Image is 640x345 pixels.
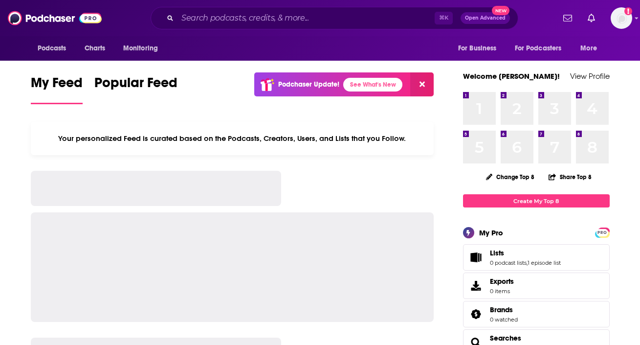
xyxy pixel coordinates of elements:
[490,259,527,266] a: 0 podcast lists
[463,301,610,327] span: Brands
[490,277,514,286] span: Exports
[479,228,503,237] div: My Pro
[508,39,576,58] button: open menu
[463,244,610,271] span: Lists
[480,171,541,183] button: Change Top 8
[8,9,102,27] img: Podchaser - Follow, Share and Rate Podcasts
[94,74,177,97] span: Popular Feed
[596,229,608,236] span: PRO
[490,249,504,257] span: Lists
[490,288,514,295] span: 0 items
[31,74,83,104] a: My Feed
[78,39,111,58] a: Charts
[94,74,177,104] a: Popular Feed
[611,7,632,29] button: Show profile menu
[31,39,79,58] button: open menu
[465,16,506,21] span: Open Advanced
[611,7,632,29] img: User Profile
[463,273,610,299] a: Exports
[31,74,83,97] span: My Feed
[85,42,106,55] span: Charts
[574,39,609,58] button: open menu
[624,7,632,15] svg: Add a profile image
[559,10,576,26] a: Show notifications dropdown
[463,71,560,81] a: Welcome [PERSON_NAME]!
[527,259,528,266] span: ,
[116,39,171,58] button: open menu
[492,6,509,15] span: New
[343,78,402,92] a: See What's New
[548,167,592,186] button: Share Top 8
[490,305,513,314] span: Brands
[278,80,339,89] p: Podchaser Update!
[466,251,486,264] a: Lists
[466,279,486,293] span: Exports
[596,229,608,236] a: PRO
[435,12,453,24] span: ⌘ K
[31,122,434,155] div: Your personalized Feed is curated based on the Podcasts, Creators, Users, and Lists that you Follow.
[151,7,518,29] div: Search podcasts, credits, & more...
[490,249,561,257] a: Lists
[528,259,561,266] a: 1 episode list
[38,42,66,55] span: Podcasts
[584,10,599,26] a: Show notifications dropdown
[458,42,497,55] span: For Business
[490,334,521,343] a: Searches
[570,71,610,81] a: View Profile
[466,307,486,321] a: Brands
[515,42,562,55] span: For Podcasters
[611,7,632,29] span: Logged in as kkitamorn
[580,42,597,55] span: More
[461,12,510,24] button: Open AdvancedNew
[177,10,435,26] input: Search podcasts, credits, & more...
[451,39,509,58] button: open menu
[490,305,518,314] a: Brands
[123,42,158,55] span: Monitoring
[490,316,518,323] a: 0 watched
[463,194,610,207] a: Create My Top 8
